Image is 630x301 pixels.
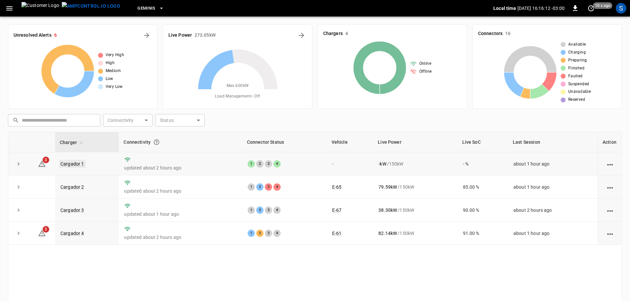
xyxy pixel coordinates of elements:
[106,52,124,58] span: Very High
[141,30,152,41] button: All Alerts
[62,2,120,10] img: ampcontrol.io logo
[60,231,84,236] a: Cargador 4
[137,5,156,12] span: Geminis
[458,152,508,175] td: - %
[273,160,281,168] div: 4
[378,230,397,237] p: 82.14 kW
[323,30,343,37] h6: Chargers
[273,183,281,191] div: 4
[606,161,614,167] div: action cell options
[378,207,397,213] p: 38.30 kW
[378,230,452,237] div: / 150 kW
[458,132,508,152] th: Live SoC
[568,57,587,64] span: Preparing
[378,184,397,190] p: 79.59 kW
[106,68,121,74] span: Medium
[493,5,516,12] p: Local time
[123,136,237,148] div: Connectivity
[60,207,84,213] a: Cargador 3
[598,132,622,152] th: Action
[248,207,255,214] div: 1
[54,32,57,39] h6: 6
[256,207,263,214] div: 2
[517,5,565,12] p: [DATE] 16:16:12 -03:00
[21,2,59,15] img: Customer Logo
[327,132,373,152] th: Vehicle
[332,231,342,236] a: E-61
[332,184,342,190] a: E-65
[106,76,113,82] span: Low
[124,188,237,194] p: updated about 2 hours ago
[106,60,115,66] span: High
[616,3,626,14] div: profile-icon
[378,161,386,167] p: - kW
[273,230,281,237] div: 4
[508,199,598,222] td: about 2 hours ago
[508,132,598,152] th: Last Session
[14,32,52,39] h6: Unresolved Alerts
[256,230,263,237] div: 2
[458,199,508,222] td: 90.00 %
[273,207,281,214] div: 4
[14,159,23,169] button: expand row
[124,165,237,171] p: updated about 2 hours ago
[378,207,452,213] div: / 150 kW
[124,234,237,241] p: updated about 2 hours ago
[508,152,598,175] td: about 1 hour ago
[296,30,307,41] button: Energy Overview
[606,207,614,213] div: action cell options
[593,2,612,9] span: 10 s ago
[568,49,586,56] span: Charging
[60,184,84,190] a: Cargador 2
[43,157,49,163] span: 3
[168,32,192,39] h6: Live Power
[265,183,272,191] div: 3
[508,222,598,245] td: about 1 hour ago
[43,226,49,233] span: 3
[505,30,510,37] h6: 16
[256,160,263,168] div: 2
[248,230,255,237] div: 1
[568,81,589,88] span: Suspended
[378,161,452,167] div: / 150 kW
[327,152,373,175] td: -
[478,30,503,37] h6: Connectors
[373,132,457,152] th: Live Power
[606,230,614,237] div: action cell options
[606,184,614,190] div: action cell options
[14,182,23,192] button: expand row
[38,161,46,166] a: 3
[419,60,431,67] span: Online
[265,160,272,168] div: 3
[568,96,585,103] span: Reserved
[248,160,255,168] div: 1
[124,211,237,217] p: updated about 1 hour ago
[265,230,272,237] div: 3
[59,160,86,168] a: Cargador 1
[106,84,123,90] span: Very Low
[508,175,598,199] td: about 1 hour ago
[135,2,167,15] button: Geminis
[215,93,260,100] span: Load Management = Off
[38,230,46,236] a: 3
[568,41,586,48] span: Available
[242,132,327,152] th: Connector Status
[332,207,342,213] a: E-67
[256,183,263,191] div: 2
[345,30,348,37] h6: 4
[568,89,591,95] span: Unavailable
[458,222,508,245] td: 91.00 %
[378,184,452,190] div: / 150 kW
[14,205,23,215] button: expand row
[419,68,432,75] span: Offline
[568,65,584,72] span: Finished
[586,3,596,14] button: set refresh interval
[194,32,216,39] h6: 273.05 kW
[458,175,508,199] td: 85.00 %
[227,83,249,89] span: Max. 600 kW
[568,73,583,80] span: Faulted
[248,183,255,191] div: 1
[151,136,162,148] button: Connection between the charger and our software.
[14,228,23,238] button: expand row
[60,138,86,146] span: Charger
